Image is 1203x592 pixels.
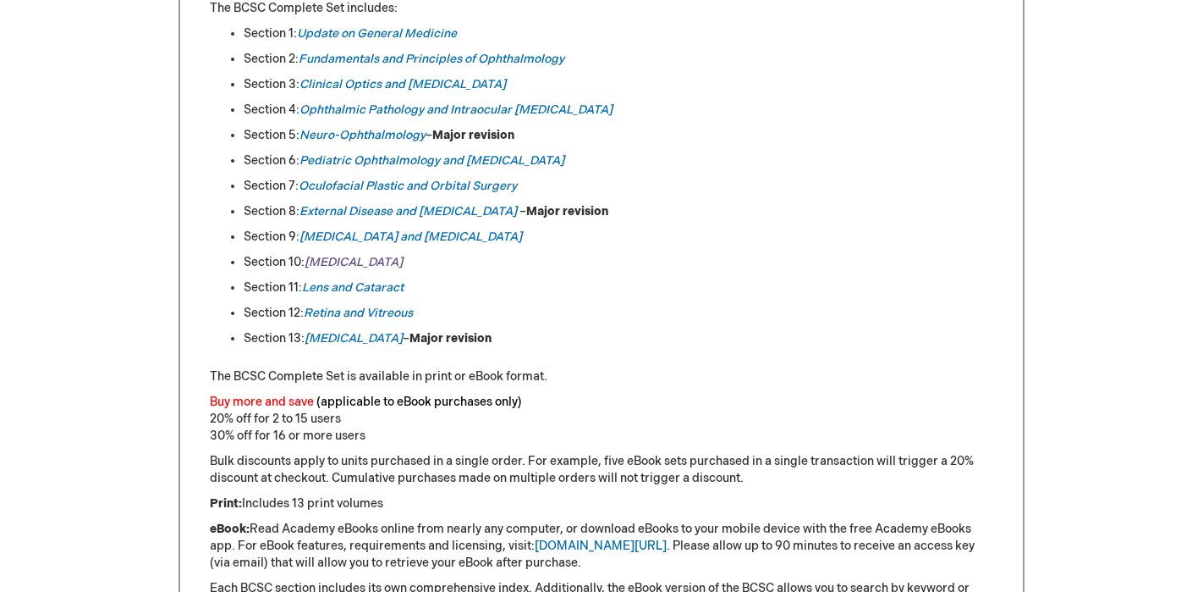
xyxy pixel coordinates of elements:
p: Includes 13 print volumes [210,495,993,512]
font: Buy more and save [210,395,314,409]
font: (applicable to eBook purchases only) [316,395,522,409]
li: Section 13: – [244,330,993,347]
a: [MEDICAL_DATA] [305,255,403,269]
li: Section 4: [244,102,993,119]
strong: Major revision [409,331,492,346]
li: Section 1: [244,25,993,42]
a: Update on General Medicine [297,26,457,41]
li: Section 7: [244,178,993,195]
a: Ophthalmic Pathology and Intraocular [MEDICAL_DATA] [299,102,612,117]
a: [DOMAIN_NAME][URL] [535,539,667,553]
strong: Major revision [432,128,514,142]
a: Clinical Optics and [MEDICAL_DATA] [299,77,506,91]
a: Neuro-Ophthalmology [299,128,426,142]
a: [MEDICAL_DATA] [305,331,403,346]
a: Lens and Cataract [302,280,404,295]
p: Bulk discounts apply to units purchased in a single order. For example, five eBook sets purchased... [210,453,993,487]
a: Pediatric Ophthalmology and [MEDICAL_DATA] [299,153,564,168]
li: Section 11: [244,279,993,296]
a: Retina and Vitreous [304,306,413,320]
strong: Major revision [526,204,608,219]
a: External Disease and [MEDICAL_DATA] [299,204,517,219]
p: The BCSC Complete Set is available in print or eBook format. [210,368,993,385]
li: Section 6: [244,152,993,169]
li: Section 5: – [244,127,993,144]
li: Section 12: [244,305,993,322]
li: Section 3: [244,76,993,93]
strong: Print: [210,496,242,511]
strong: eBook: [210,522,250,536]
li: Section 2: [244,51,993,68]
p: Read Academy eBooks online from nearly any computer, or download eBooks to your mobile device wit... [210,521,993,572]
li: Section 8: – [244,203,993,220]
p: 20% off for 2 to 15 users 30% off for 16 or more users [210,394,993,445]
a: Oculofacial Plastic and Orbital Surgery [299,179,517,193]
li: Section 10: [244,254,993,271]
a: Fundamentals and Principles of Ophthalmology [299,52,564,66]
a: [MEDICAL_DATA] and [MEDICAL_DATA] [299,230,522,244]
li: Section 9: [244,229,993,246]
